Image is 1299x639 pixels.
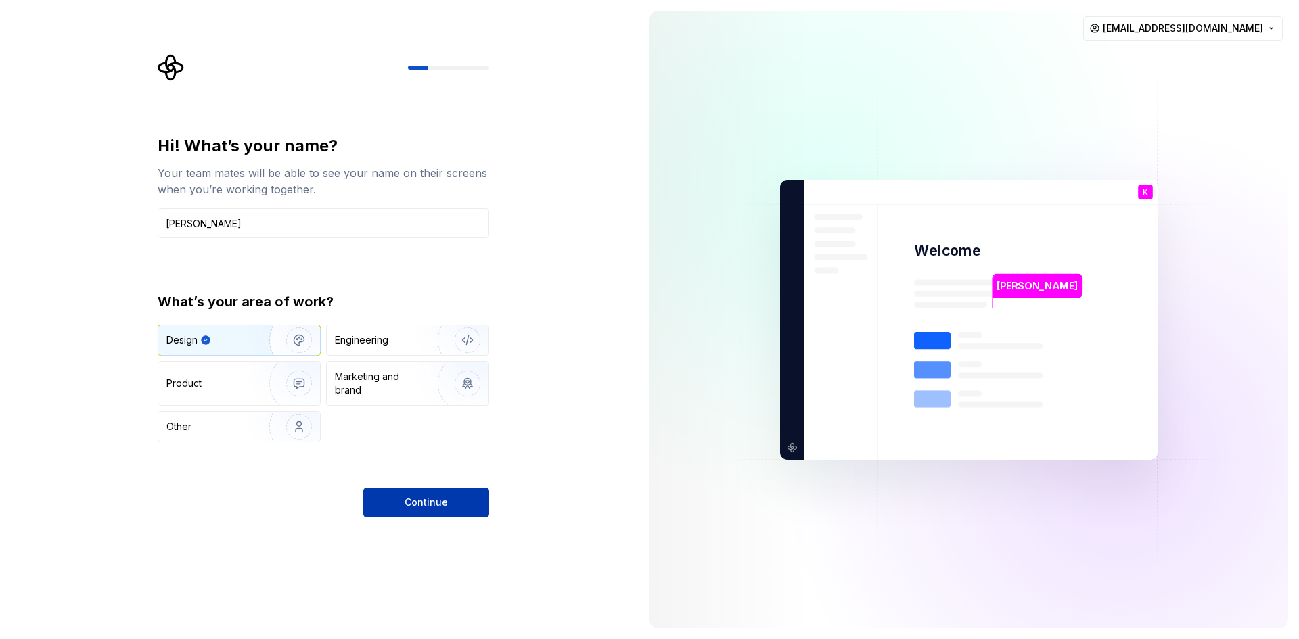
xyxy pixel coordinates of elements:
[166,377,202,390] div: Product
[914,241,980,260] p: Welcome
[405,496,448,509] span: Continue
[158,135,489,157] div: Hi! What’s your name?
[997,278,1078,293] p: [PERSON_NAME]
[158,208,489,238] input: Han Solo
[158,54,185,81] svg: Supernova Logo
[363,488,489,517] button: Continue
[335,370,426,397] div: Marketing and brand
[166,333,198,347] div: Design
[1143,188,1148,195] p: K
[1083,16,1283,41] button: [EMAIL_ADDRESS][DOMAIN_NAME]
[335,333,388,347] div: Engineering
[158,165,489,197] div: Your team mates will be able to see your name on their screens when you’re working together.
[1103,22,1263,35] span: [EMAIL_ADDRESS][DOMAIN_NAME]
[158,292,489,311] div: What’s your area of work?
[166,420,191,433] div: Other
